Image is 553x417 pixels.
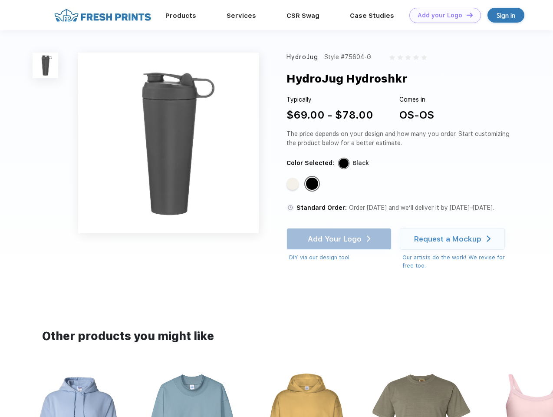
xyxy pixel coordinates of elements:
img: fo%20logo%202.webp [52,8,154,23]
div: Other products you might like [42,328,510,345]
div: Black [306,178,318,190]
img: standard order [286,204,294,212]
img: white arrow [487,235,490,242]
div: Sign in [497,10,515,20]
a: Sign in [487,8,524,23]
div: $69.00 - $78.00 [286,107,373,123]
div: Our artists do the work! We revise for free too. [402,253,513,270]
div: Add your Logo [418,12,462,19]
div: Bone [286,178,299,190]
img: gray_star.svg [413,55,418,60]
div: Color Selected: [286,159,334,168]
img: gray_star.svg [421,55,427,60]
div: DIY via our design tool. [289,253,392,262]
img: func=resize&h=100 [33,53,58,78]
span: Standard Order: [296,204,347,211]
div: Comes in [399,95,434,104]
img: gray_star.svg [398,55,403,60]
div: The price depends on your design and how many you order. Start customizing the product below for ... [286,129,513,148]
img: gray_star.svg [389,55,395,60]
div: Request a Mockup [414,235,481,243]
div: HydroJug Hydroshkr [286,70,407,87]
div: Black [352,159,369,168]
span: Order [DATE] and we’ll deliver it by [DATE]–[DATE]. [349,204,494,211]
img: func=resize&h=640 [78,53,259,233]
div: Style #75604-G [324,53,371,62]
div: Typically [286,95,373,104]
img: DT [467,13,473,17]
a: Products [165,12,196,20]
img: gray_star.svg [405,55,411,60]
div: OS-OS [399,107,434,123]
div: HydroJug [286,53,318,62]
